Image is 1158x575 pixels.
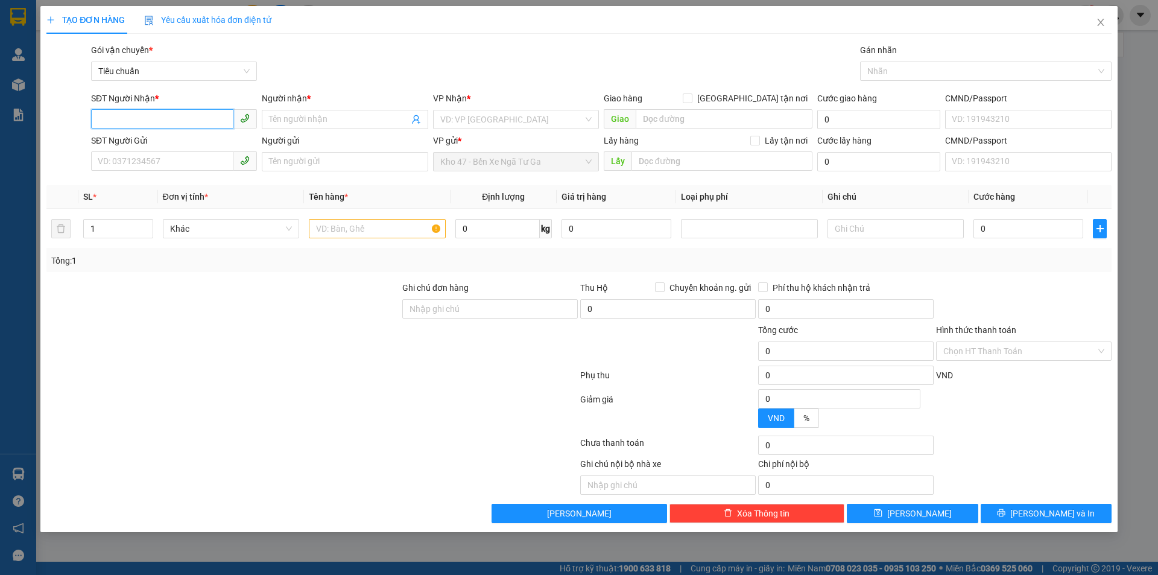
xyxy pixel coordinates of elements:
input: 0 [562,219,671,238]
span: Gửi: [65,7,170,33]
label: Cước giao hàng [817,94,877,103]
input: Ghi Chú [827,219,964,238]
span: Tên hàng [309,192,348,202]
label: Cước lấy hàng [817,136,872,145]
span: 15:49:35 [DATE] [76,69,147,80]
span: [PERSON_NAME] và In [1010,507,1095,520]
div: Chi phí nội bộ [758,457,934,475]
input: VD: Bàn, Ghế [309,219,445,238]
span: Lấy hàng [604,136,639,145]
div: Chưa thanh toán [579,436,757,457]
button: plus [1093,219,1106,238]
div: SĐT Người Gửi [91,134,257,147]
span: plus [1093,224,1106,233]
input: Dọc đường [636,109,812,129]
div: Tổng: 1 [51,254,447,267]
span: Gói vận chuyển [91,45,153,55]
span: [GEOGRAPHIC_DATA] tận nơi [692,92,812,105]
button: printer[PERSON_NAME] và In [981,504,1112,523]
span: [PERSON_NAME] [547,507,612,520]
span: kg [540,219,552,238]
input: Cước giao hàng [817,110,940,129]
span: Giá trị hàng [562,192,606,202]
span: Yêu cầu xuất hóa đơn điện tử [144,15,271,25]
span: printer [997,509,1005,518]
div: Người gửi [262,134,428,147]
span: VND [936,370,953,380]
label: Ghi chú đơn hàng [402,283,469,293]
button: deleteXóa Thông tin [669,504,845,523]
span: save [874,509,882,518]
span: Giao hàng [604,94,642,103]
span: VND [768,413,785,423]
input: Cước lấy hàng [817,152,940,171]
span: Cước hàng [973,192,1015,202]
div: Giảm giá [579,393,757,433]
span: Lấy [604,151,631,171]
div: VP gửi [433,134,599,147]
span: phone [240,113,250,123]
span: % [803,413,809,423]
span: [PERSON_NAME] [887,507,952,520]
div: SĐT Người Nhận [91,92,257,105]
span: Tiêu chuẩn [98,62,250,80]
span: Kho 47 - Bến Xe Ngã Tư Ga [440,153,592,171]
span: Phí thu hộ khách nhận trả [768,281,875,294]
span: Giao [604,109,636,129]
input: Ghi chú đơn hàng [402,299,578,319]
th: Ghi chú [823,185,969,209]
input: Nhập ghi chú [580,475,756,495]
div: Ghi chú nội bộ nhà xe [580,457,756,475]
span: Lấy tận nơi [760,134,812,147]
span: SL [83,192,93,202]
span: Đơn vị tính [163,192,208,202]
div: Phụ thu [579,369,757,390]
span: user-add [411,115,421,124]
label: Gán nhãn [860,45,897,55]
span: delete [724,509,732,518]
span: plus [46,16,55,24]
button: [PERSON_NAME] [492,504,667,523]
button: delete [51,219,71,238]
span: TẠO ĐƠN HÀNG [46,15,125,25]
strong: Nhận: [24,87,155,152]
label: Hình thức thanh toán [936,325,1016,335]
button: save[PERSON_NAME] [847,504,978,523]
span: close [1096,17,1106,27]
span: phone [240,156,250,165]
span: Định lượng [482,192,525,202]
span: Khác [170,220,292,238]
span: A AN - 0932788940 [65,35,149,45]
span: Thu Hộ [580,283,608,293]
div: CMND/Passport [945,134,1111,147]
span: Xóa Thông tin [737,507,789,520]
span: 46138_dannhi.tienoanh - In: [65,59,175,80]
span: VP Nhận [433,94,467,103]
input: Dọc đường [631,151,812,171]
th: Loại phụ phí [676,185,822,209]
div: Người nhận [262,92,428,105]
span: Chuyển khoản ng. gửi [665,281,756,294]
button: Close [1084,6,1118,40]
div: CMND/Passport [945,92,1111,105]
span: Tổng cước [758,325,798,335]
img: icon [144,16,154,25]
span: BXNTG1410250005 - [65,48,175,80]
span: Kho 47 - Bến Xe Ngã Tư Ga [65,7,170,33]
